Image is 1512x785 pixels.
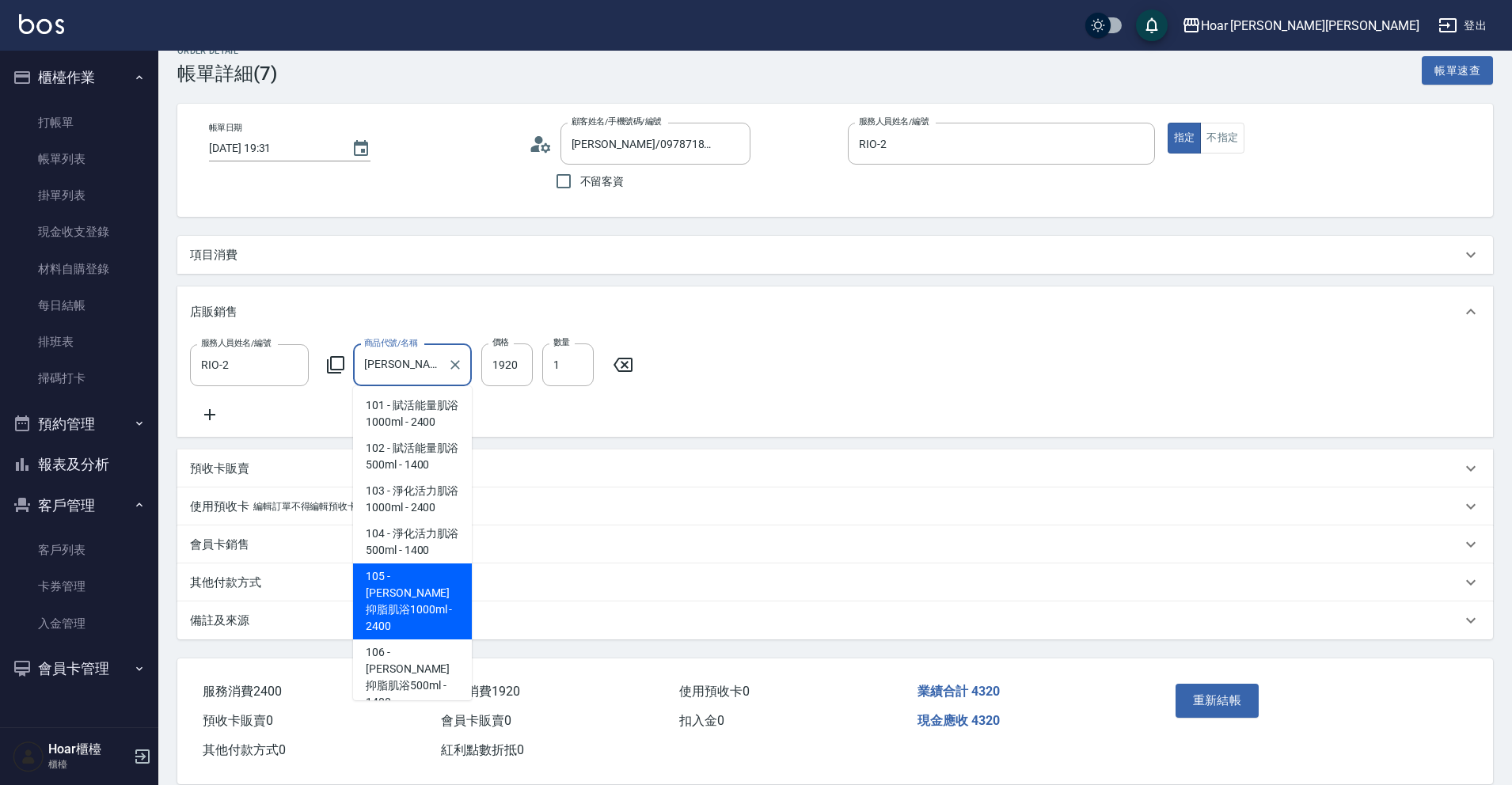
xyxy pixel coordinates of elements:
div: 其他付款方式 [177,563,1493,601]
p: 會員卡銷售 [190,537,249,553]
span: 扣入金 0 [679,713,724,728]
span: 服務消費 2400 [203,684,282,699]
label: 服務人員姓名/編號 [859,116,929,127]
p: 項目消費 [190,247,237,264]
h3: 帳單詳細 (7) [177,63,277,85]
span: 業績合計 4320 [917,684,1000,699]
button: 櫃檯作業 [6,57,152,98]
label: 數量 [553,336,570,348]
span: 紅利點數折抵 0 [441,742,524,757]
div: 預收卡販賣 [177,449,1493,487]
img: Logo [19,14,64,34]
p: 備註及來源 [190,612,249,629]
p: 使用預收卡 [190,499,249,515]
button: 報表及分析 [6,444,152,485]
span: 105 - [PERSON_NAME]抑脂肌浴1000ml - 2400 [353,563,472,639]
button: 客戶管理 [6,485,152,526]
button: 登出 [1432,11,1493,40]
div: 會員卡銷售 [177,525,1493,563]
p: 其他付款方式 [190,575,261,591]
button: 會員卡管理 [6,648,152,689]
a: 掃碼打卡 [6,360,152,396]
img: Person [13,741,44,772]
span: 不留客資 [580,173,625,190]
span: 102 - 賦活能量肌浴500ml - 1400 [353,435,472,478]
p: 編輯訂單不得編輯預收卡使用 [253,499,376,515]
button: Clear [444,354,466,376]
span: 104 - 淨化活力肌浴500ml - 1400 [353,521,472,563]
span: 預收卡販賣 0 [203,713,273,728]
button: save [1136,9,1168,41]
a: 材料自購登錄 [6,251,152,287]
div: 使用預收卡編輯訂單不得編輯預收卡使用 [177,487,1493,525]
label: 價格 [492,336,509,348]
button: Hoar [PERSON_NAME][PERSON_NAME] [1176,9,1426,42]
p: 預收卡販賣 [190,461,249,477]
a: 客戶列表 [6,532,152,568]
div: 備註及來源 [177,601,1493,639]
span: 現金應收 4320 [917,713,1000,728]
span: 103 - 淨化活力肌浴1000ml - 2400 [353,478,472,521]
h5: Hoar櫃檯 [48,741,129,757]
span: 101 - 賦活能量肌浴1000ml - 2400 [353,392,472,435]
button: 重新結帳 [1176,684,1259,717]
span: 其他付款方式 0 [203,742,286,757]
a: 排班表 [6,324,152,360]
button: 指定 [1168,123,1202,154]
div: 店販銷售 [177,286,1493,337]
span: 106 - [PERSON_NAME]抑脂肌浴500ml - 1400 [353,639,472,715]
button: 帳單速查 [1422,56,1493,85]
label: 帳單日期 [209,122,242,134]
a: 帳單列表 [6,141,152,177]
h2: Order detail [177,46,277,56]
span: 會員卡販賣 0 [441,713,511,728]
div: Hoar [PERSON_NAME][PERSON_NAME] [1201,16,1419,36]
input: YYYY/MM/DD hh:mm [209,135,336,161]
div: 項目消費 [177,236,1493,274]
a: 每日結帳 [6,287,152,324]
button: 預約管理 [6,404,152,445]
button: Choose date, selected date is 2025-09-04 [342,130,380,168]
a: 現金收支登錄 [6,214,152,250]
label: 顧客姓名/手機號碼/編號 [572,116,662,127]
label: 服務人員姓名/編號 [201,337,271,349]
span: 使用預收卡 0 [679,684,750,699]
span: 店販消費 1920 [441,684,520,699]
a: 掛單列表 [6,177,152,214]
p: 櫃檯 [48,757,129,772]
a: 入金管理 [6,605,152,642]
button: 不指定 [1200,123,1244,154]
a: 卡券管理 [6,568,152,605]
p: 店販銷售 [190,304,237,320]
a: 打帳單 [6,104,152,141]
label: 商品代號/名稱 [364,337,417,349]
